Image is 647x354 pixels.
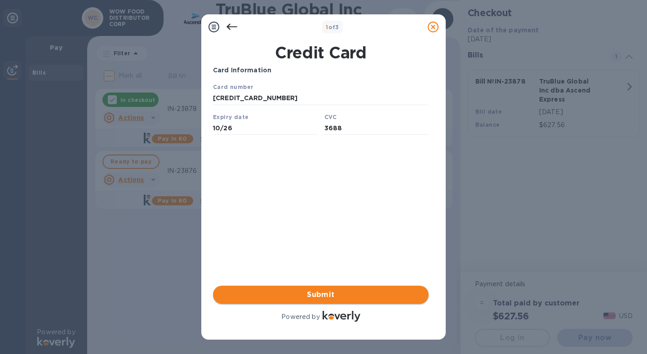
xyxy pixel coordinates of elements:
iframe: Your browser does not support iframes [213,82,429,136]
b: Card Information [213,66,271,74]
p: Powered by [281,312,319,322]
button: Submit [213,286,429,304]
h1: Credit Card [209,43,432,62]
span: 1 [326,24,328,31]
span: Submit [220,289,421,300]
b: of 3 [326,24,339,31]
img: Logo [323,311,360,322]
